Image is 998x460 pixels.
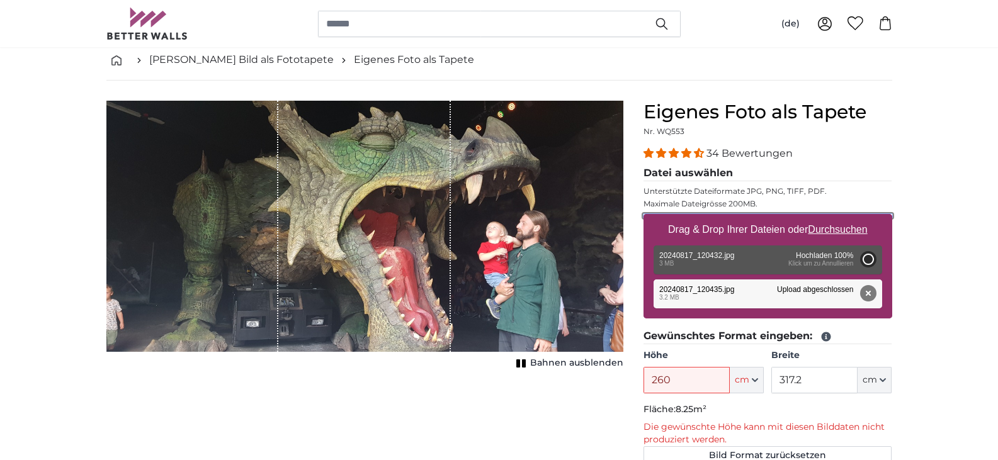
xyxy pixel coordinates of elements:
[106,40,892,81] nav: breadcrumbs
[644,421,892,446] p: Die gewünschte Höhe kann mit diesen Bilddaten nicht produziert werden.
[644,186,892,196] p: Unterstützte Dateiformate JPG, PNG, TIFF, PDF.
[644,165,892,181] legend: Datei auswählen
[863,374,877,386] span: cm
[644,101,892,123] h1: Eigenes Foto als Tapete
[106,8,188,40] img: Betterwalls
[530,357,623,369] span: Bahnen ausblenden
[706,147,793,159] span: 34 Bewertungen
[771,349,892,362] label: Breite
[663,217,873,242] label: Drag & Drop Ihrer Dateien oder
[808,224,867,235] u: Durchsuchen
[676,403,706,415] span: 8.25m²
[644,328,892,344] legend: Gewünschtes Format eingeben:
[644,199,892,209] p: Maximale Dateigrösse 200MB.
[858,367,892,393] button: cm
[106,101,623,372] div: 1 of 1
[730,367,764,393] button: cm
[644,349,764,362] label: Höhe
[644,403,892,416] p: Fläche:
[513,354,623,372] button: Bahnen ausblenden
[149,52,334,67] a: [PERSON_NAME] Bild als Fototapete
[354,52,474,67] a: Eigenes Foto als Tapete
[644,126,684,136] span: Nr. WQ553
[644,147,706,159] span: 4.32 stars
[771,13,810,35] button: (de)
[735,374,749,386] span: cm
